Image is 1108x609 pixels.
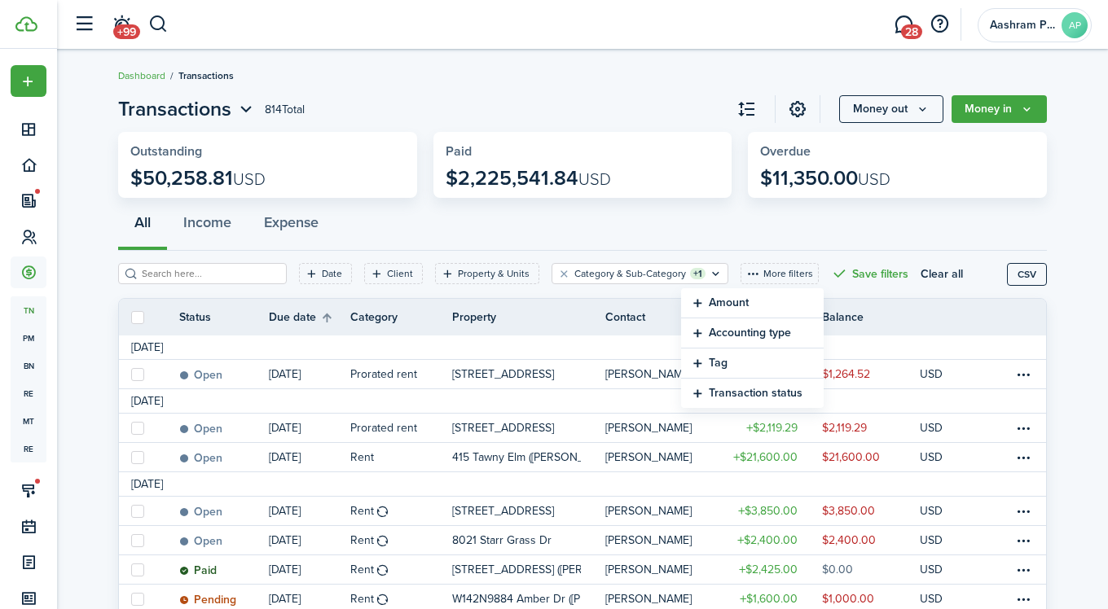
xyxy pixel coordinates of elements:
[350,366,417,383] table-info-title: Prorated rent
[452,449,581,466] p: 415 Tawny Elm ([PERSON_NAME] and [PERSON_NAME])
[233,167,266,191] span: USD
[920,443,965,471] a: USD
[822,497,920,525] a: $3,850.00
[148,11,169,38] button: Search
[605,443,724,471] a: [PERSON_NAME]
[858,167,890,191] span: USD
[724,526,822,554] a: $2,400.00
[888,4,919,46] a: Messaging
[119,475,175,493] td: [DATE]
[179,506,222,519] status: Open
[920,561,943,578] p: USD
[822,526,920,554] a: $2,400.00
[350,497,452,525] a: Rent
[11,324,46,352] a: pm
[920,526,965,554] a: USD
[733,449,798,466] table-amount-title: $21,600.00
[557,267,571,280] button: Clear filter
[605,422,692,435] table-profile-info-text: [PERSON_NAME]
[920,532,943,549] p: USD
[364,263,423,284] filter-tag: Open filter
[458,266,530,281] filter-tag-label: Property & Units
[269,555,350,584] a: [DATE]
[350,309,452,326] th: Category
[11,352,46,379] span: bn
[822,366,870,383] table-amount-description: $1,264.52
[269,590,301,607] p: [DATE]
[690,268,706,279] filter-tag-counter: +1
[724,555,822,584] a: $2,425.00
[452,590,581,607] p: W142N9884 Amber Dr ([PERSON_NAME])
[952,95,1047,123] button: Open menu
[920,502,943,519] p: USD
[681,379,824,408] button: Transaction status
[452,532,552,549] p: 8021 Starr Grass Dr
[822,309,920,326] th: Balance
[299,263,352,284] filter-tag: Open filter
[822,555,920,584] a: $0.00
[11,407,46,435] span: mt
[179,360,269,388] a: Open
[920,419,943,436] p: USD
[920,497,965,525] a: USD
[921,263,963,284] button: Clear all
[350,449,374,466] table-info-title: Rent
[822,360,920,388] a: $1,264.52
[269,497,350,525] a: [DATE]
[605,526,724,554] a: [PERSON_NAME]
[605,451,692,464] table-profile-info-text: [PERSON_NAME]
[578,167,611,191] span: USD
[738,502,798,519] table-amount-title: $3,850.00
[822,443,920,471] a: $21,600.00
[11,296,46,324] a: tn
[920,414,965,442] a: USD
[269,360,350,388] a: [DATE]
[350,532,374,549] table-info-title: Rent
[118,68,165,83] a: Dashboard
[269,366,301,383] p: [DATE]
[130,167,266,190] p: $50,258.81
[350,414,452,442] a: Prorated rent
[724,414,822,442] a: $2,119.29
[605,555,724,584] a: [PERSON_NAME]
[350,555,452,584] a: Rent
[350,561,374,578] table-info-title: Rent
[920,366,943,383] p: USD
[15,16,37,32] img: TenantCloud
[248,202,335,251] button: Expense
[452,555,605,584] a: [STREET_ADDRESS] ([PERSON_NAME])
[724,497,822,525] a: $3,850.00
[822,419,867,436] table-amount-description: $2,119.29
[739,561,798,578] table-amount-title: $2,425.00
[605,497,724,525] a: [PERSON_NAME]
[11,379,46,407] a: re
[269,419,301,436] p: [DATE]
[920,360,965,388] a: USD
[822,590,874,607] table-amount-description: $1,000.00
[118,94,257,124] button: Open menu
[452,526,605,554] a: 8021 Starr Grass Dr
[1007,263,1047,286] button: CSV
[446,167,611,190] p: $2,225,541.84
[269,561,301,578] p: [DATE]
[452,443,605,471] a: 415 Tawny Elm ([PERSON_NAME] and [PERSON_NAME])
[179,594,236,607] status: Pending
[839,95,943,123] button: Money out
[552,263,728,284] filter-tag: Open filter
[179,309,269,326] th: Status
[839,95,943,123] button: Open menu
[605,593,692,606] table-profile-info-text: [PERSON_NAME]
[605,414,724,442] a: [PERSON_NAME]
[452,366,554,383] p: [STREET_ADDRESS]
[605,368,714,381] table-profile-info-text: [PERSON_NAME] [PERSON_NAME]
[1062,12,1088,38] avatar-text: AP
[138,266,281,282] input: Search here...
[350,502,374,519] table-info-title: Rent
[605,534,692,547] table-profile-info-text: [PERSON_NAME]
[920,590,943,607] p: USD
[179,564,217,577] status: Paid
[822,502,875,519] table-amount-description: $3,850.00
[681,318,824,348] button: Accounting type
[387,266,413,281] filter-tag-label: Client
